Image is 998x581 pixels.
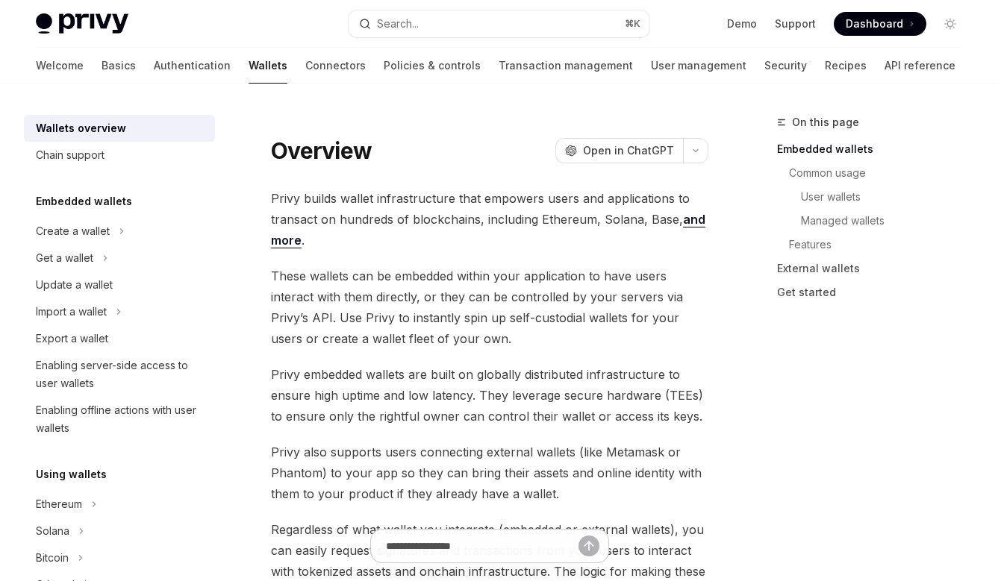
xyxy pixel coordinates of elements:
span: These wallets can be embedded within your application to have users interact with them directly, ... [271,266,708,349]
a: Export a wallet [24,325,215,352]
a: Dashboard [834,12,926,36]
a: Features [789,233,974,257]
div: Enabling server-side access to user wallets [36,357,206,392]
span: On this page [792,113,859,131]
a: Basics [102,48,136,84]
a: Policies & controls [384,48,481,84]
span: Privy builds wallet infrastructure that empowers users and applications to transact on hundreds o... [271,188,708,251]
a: API reference [885,48,955,84]
div: Export a wallet [36,330,108,348]
div: Chain support [36,146,105,164]
div: Import a wallet [36,303,107,321]
button: Search...⌘K [349,10,649,37]
a: Demo [727,16,757,31]
div: Wallets overview [36,119,126,137]
button: Toggle dark mode [938,12,962,36]
a: Recipes [825,48,867,84]
h5: Using wallets [36,465,107,483]
img: light logo [36,13,128,34]
a: Managed wallets [801,209,974,233]
a: Welcome [36,48,84,84]
span: Privy embedded wallets are built on globally distributed infrastructure to ensure high uptime and... [271,364,708,427]
button: Open in ChatGPT [555,138,683,163]
h1: Overview [271,137,372,164]
a: Enabling server-side access to user wallets [24,352,215,397]
a: Wallets [249,48,287,84]
a: Transaction management [499,48,633,84]
a: Common usage [789,161,974,185]
div: Enabling offline actions with user wallets [36,401,206,437]
div: Search... [377,15,419,33]
a: External wallets [777,257,974,280]
span: Privy also supports users connecting external wallets (like Metamask or Phantom) to your app so t... [271,442,708,504]
span: Dashboard [846,16,903,31]
a: Enabling offline actions with user wallets [24,397,215,442]
a: Get started [777,280,974,304]
div: Update a wallet [36,276,113,294]
a: Chain support [24,142,215,169]
a: Update a wallet [24,271,215,298]
div: Get a wallet [36,249,93,267]
div: Ethereum [36,495,82,513]
a: Authentication [154,48,231,84]
a: Connectors [305,48,366,84]
button: Send message [578,536,599,556]
a: Support [775,16,816,31]
h5: Embedded wallets [36,192,132,210]
div: Bitcoin [36,549,69,567]
span: ⌘ K [625,18,640,30]
span: Open in ChatGPT [583,143,674,158]
a: User management [651,48,746,84]
a: Embedded wallets [777,137,974,161]
a: User wallets [801,185,974,209]
div: Solana [36,522,69,540]
div: Create a wallet [36,222,110,240]
a: Security [764,48,807,84]
a: Wallets overview [24,115,215,142]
